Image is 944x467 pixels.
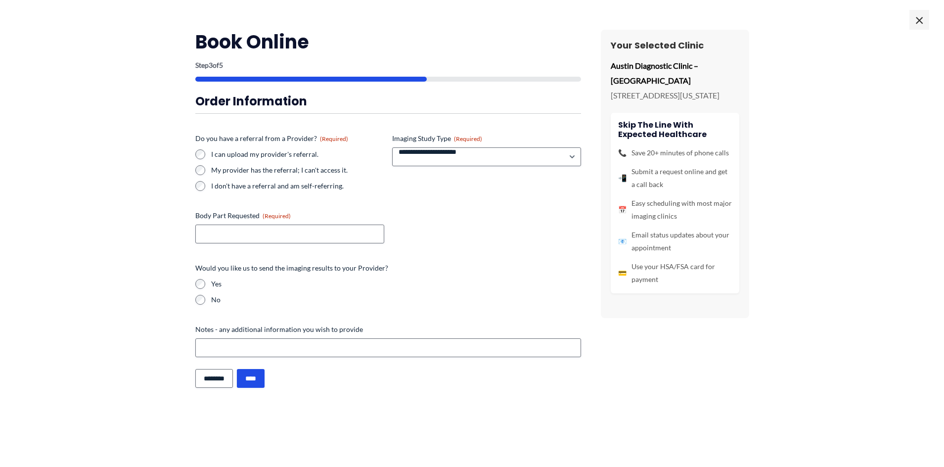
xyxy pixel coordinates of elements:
[611,58,739,88] p: Austin Diagnostic Clinic – [GEOGRAPHIC_DATA]
[618,235,627,248] span: 📧
[611,88,739,103] p: [STREET_ADDRESS][US_STATE]
[618,267,627,280] span: 💳
[195,263,388,273] legend: Would you like us to send the imaging results to your Provider?
[618,120,732,139] h4: Skip the line with Expected Healthcare
[392,134,581,143] label: Imaging Study Type
[211,295,581,305] label: No
[618,165,732,191] li: Submit a request online and get a call back
[219,61,223,69] span: 5
[195,62,581,69] p: Step of
[195,93,581,109] h3: Order Information
[263,212,291,220] span: (Required)
[618,146,732,159] li: Save 20+ minutes of phone calls
[195,325,581,334] label: Notes - any additional information you wish to provide
[618,229,732,254] li: Email status updates about your appointment
[454,135,482,142] span: (Required)
[618,260,732,286] li: Use your HSA/FSA card for payment
[211,149,384,159] label: I can upload my provider's referral.
[195,134,348,143] legend: Do you have a referral from a Provider?
[211,165,384,175] label: My provider has the referral; I can't access it.
[195,211,384,221] label: Body Part Requested
[618,146,627,159] span: 📞
[209,61,213,69] span: 3
[320,135,348,142] span: (Required)
[611,40,739,51] h3: Your Selected Clinic
[211,279,581,289] label: Yes
[909,10,929,30] span: ×
[618,203,627,216] span: 📅
[618,172,627,185] span: 📲
[211,181,384,191] label: I don't have a referral and am self-referring.
[195,30,581,54] h2: Book Online
[618,197,732,223] li: Easy scheduling with most major imaging clinics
